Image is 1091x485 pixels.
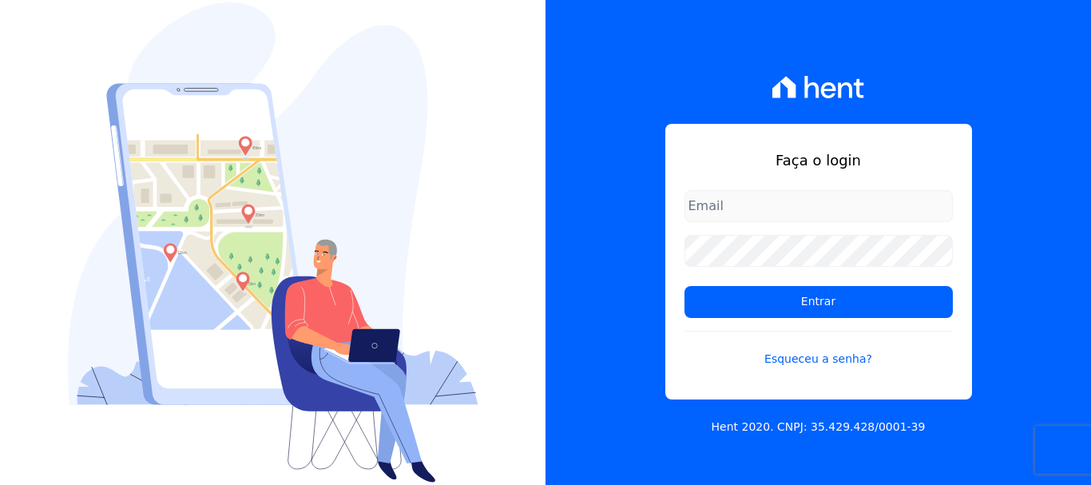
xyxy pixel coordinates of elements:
[684,331,953,368] a: Esqueceu a senha?
[684,286,953,318] input: Entrar
[684,149,953,171] h1: Faça o login
[684,190,953,222] input: Email
[712,419,926,435] p: Hent 2020. CNPJ: 35.429.428/0001-39
[68,2,478,483] img: Login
